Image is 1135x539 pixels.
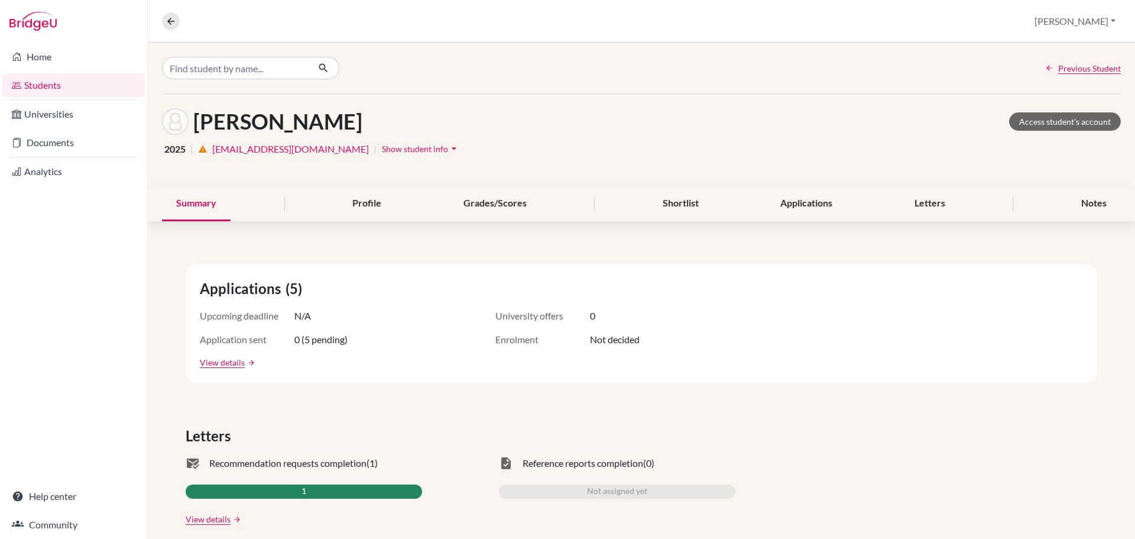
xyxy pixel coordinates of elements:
span: Not decided [590,333,640,347]
h1: [PERSON_NAME] [193,109,362,134]
span: Previous Student [1058,62,1121,75]
div: Shortlist [648,186,713,221]
span: Enrolment [495,333,590,347]
a: [EMAIL_ADDRESS][DOMAIN_NAME] [212,142,369,156]
span: 0 [590,309,595,323]
span: Recommendation requests completion [209,456,367,470]
span: (0) [643,456,654,470]
span: Letters [186,425,235,447]
span: | [190,142,193,156]
span: 2025 [164,142,186,156]
div: Profile [338,186,395,221]
span: Reference reports completion [523,456,643,470]
span: Show student info [382,144,448,154]
span: N/A [294,309,311,323]
span: task [499,456,513,470]
a: View details [200,356,245,369]
span: (5) [286,278,307,299]
div: Grades/Scores [449,186,541,221]
a: Analytics [2,160,145,183]
a: Documents [2,131,145,154]
img: Bridge-U [9,12,57,31]
a: Help center [2,485,145,508]
a: arrow_forward [231,515,241,524]
div: Letters [900,186,959,221]
span: mark_email_read [186,456,200,470]
input: Find student by name... [162,57,309,79]
div: Applications [766,186,847,221]
a: Access student's account [1009,112,1121,131]
div: Summary [162,186,231,221]
span: Upcoming deadline [200,309,294,323]
span: | [374,142,377,156]
div: Notes [1067,186,1121,221]
a: arrow_forward [245,359,255,367]
i: arrow_drop_down [448,143,460,154]
a: View details [186,513,231,525]
a: Students [2,73,145,97]
span: Application sent [200,333,294,347]
a: Home [2,45,145,69]
a: Previous Student [1045,62,1121,75]
img: Jihoon Han's avatar [162,108,189,135]
span: 0 (5 pending) [294,333,348,347]
button: [PERSON_NAME] [1029,10,1121,33]
span: Applications [200,278,286,299]
span: (1) [367,456,378,470]
a: Universities [2,102,145,126]
button: Show student infoarrow_drop_down [381,140,461,158]
i: warning [198,144,207,154]
span: University offers [495,309,590,323]
span: 1 [301,485,306,499]
a: Community [2,513,145,537]
span: Not assigned yet [587,485,647,499]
